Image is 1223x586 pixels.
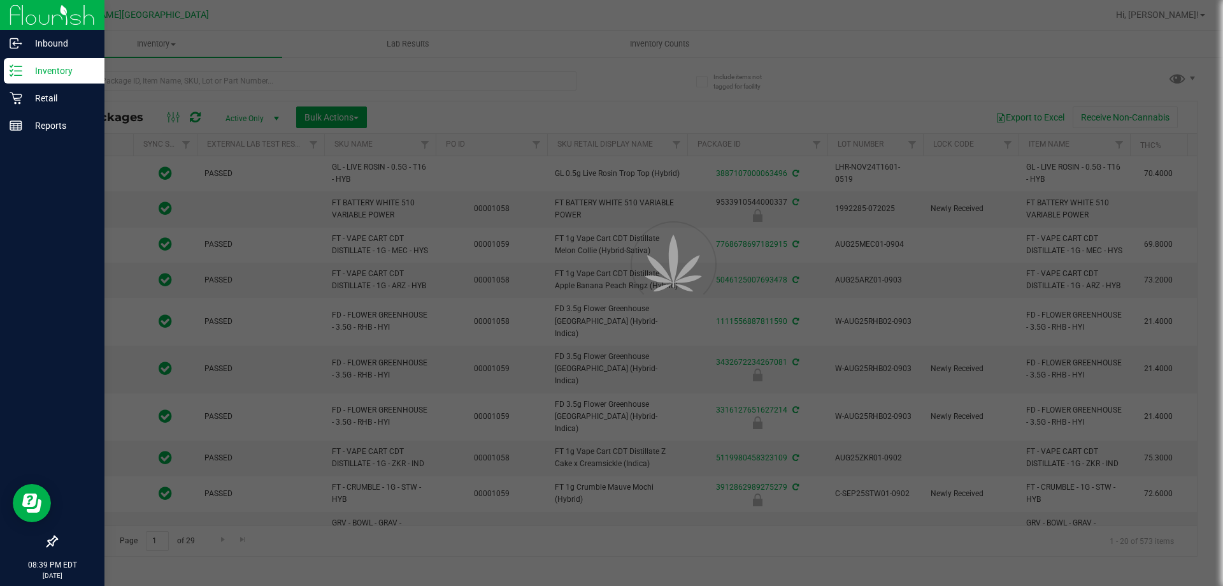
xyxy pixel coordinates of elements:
p: [DATE] [6,571,99,580]
inline-svg: Retail [10,92,22,105]
inline-svg: Reports [10,119,22,132]
p: Inbound [22,36,99,51]
iframe: Resource center [13,484,51,522]
p: Inventory [22,63,99,78]
inline-svg: Inventory [10,64,22,77]
p: 08:39 PM EDT [6,559,99,571]
p: Reports [22,118,99,133]
inline-svg: Inbound [10,37,22,50]
p: Retail [22,91,99,106]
